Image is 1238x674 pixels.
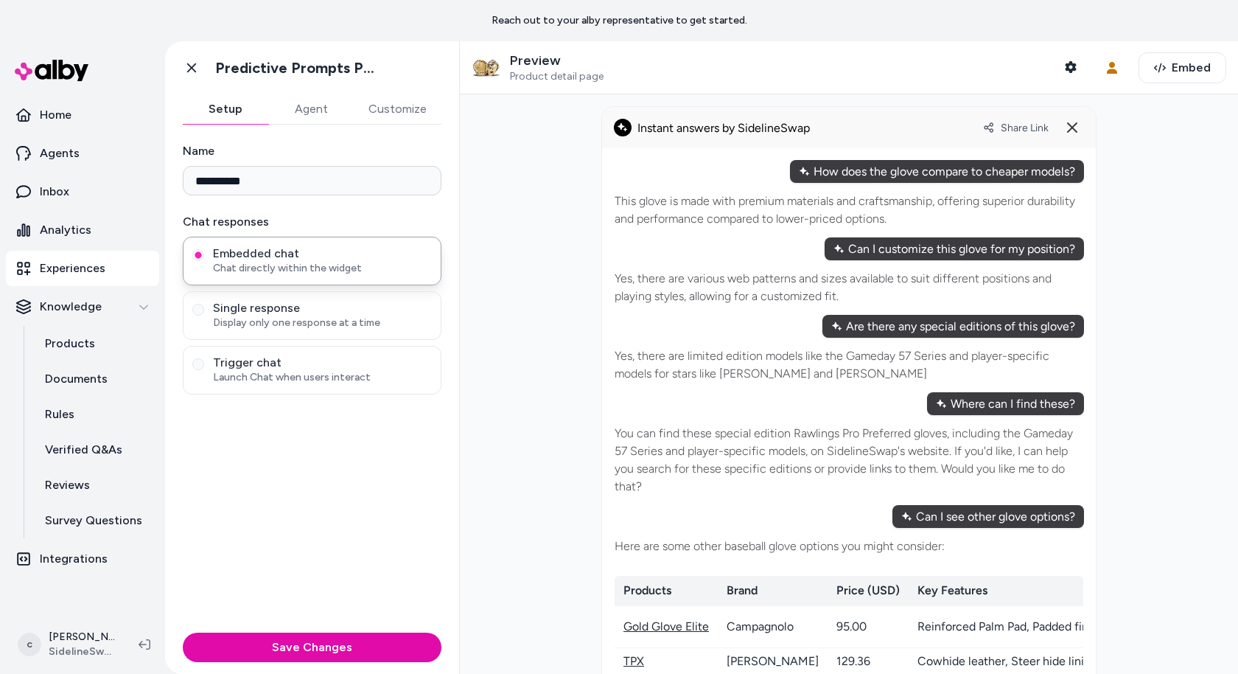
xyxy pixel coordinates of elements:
p: Rules [45,406,74,423]
p: Inbox [40,183,69,201]
p: Home [40,106,71,124]
img: alby Logo [15,60,88,81]
button: Embedded chatChat directly within the widget [192,249,204,261]
button: Single responseDisplay only one response at a time [192,304,204,316]
a: Verified Q&As [30,432,159,468]
p: Documents [45,370,108,388]
a: Inbox [6,174,159,209]
span: Single response [213,301,432,316]
span: Chat directly within the widget [213,261,432,276]
span: Display only one response at a time [213,316,432,330]
p: Verified Q&As [45,441,122,459]
a: Reviews [30,468,159,503]
button: c[PERSON_NAME]SidelineSwap [9,621,127,668]
span: Embedded chat [213,246,432,261]
a: Survey Questions [30,503,159,538]
a: Analytics [6,212,159,248]
p: Reviews [45,476,90,494]
label: Chat responses [183,213,441,231]
p: Survey Questions [45,512,142,529]
span: c [18,633,41,656]
p: Analytics [40,221,91,239]
button: Save Changes [183,633,441,662]
button: Agent [268,94,354,124]
img: Pro Preferred [472,53,501,83]
button: Knowledge [6,289,159,324]
h1: Predictive Prompts PDP [215,59,381,77]
a: Experiences [6,251,159,286]
span: Launch Chat when users interact [213,370,432,385]
p: Knowledge [40,298,102,316]
button: Trigger chatLaunch Chat when users interact [192,358,204,370]
span: SidelineSwap [49,645,115,659]
label: Name [183,142,441,160]
button: Setup [183,94,268,124]
p: Integrations [40,550,108,568]
span: Product detail page [510,70,604,83]
a: Rules [30,397,159,432]
span: Embed [1172,59,1211,77]
a: Home [6,97,159,133]
span: Trigger chat [213,355,432,370]
p: Experiences [40,260,105,277]
a: Products [30,326,159,361]
a: Documents [30,361,159,397]
p: Agents [40,145,80,162]
button: Embed [1139,52,1226,83]
a: Integrations [6,541,159,577]
button: Customize [354,94,441,124]
p: Preview [510,52,604,69]
p: Products [45,335,95,352]
p: [PERSON_NAME] [49,630,115,645]
p: Reach out to your alby representative to get started. [492,13,747,28]
a: Agents [6,136,159,171]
